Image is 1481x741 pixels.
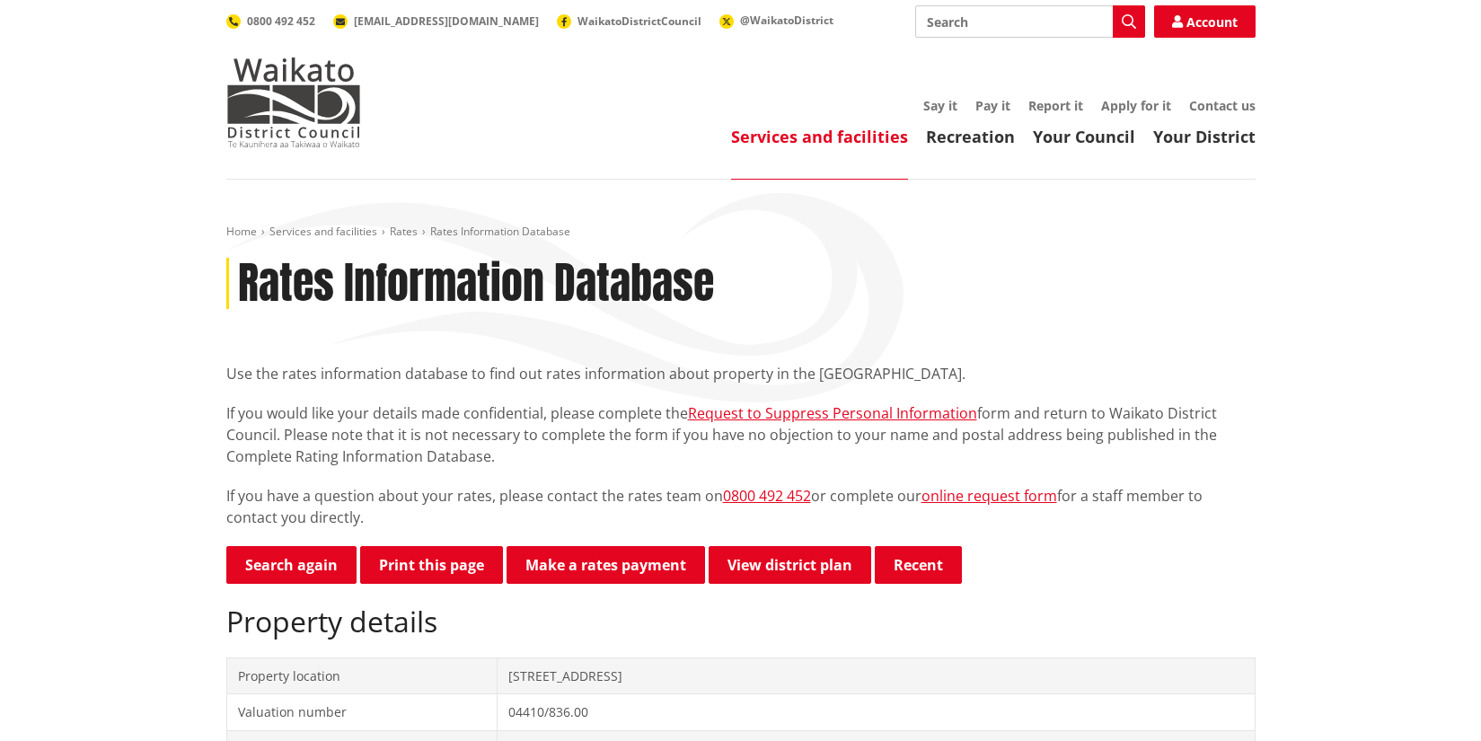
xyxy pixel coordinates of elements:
[226,657,497,694] td: Property location
[226,485,1256,528] p: If you have a question about your rates, please contact the rates team on or complete our for a s...
[1028,97,1083,114] a: Report it
[226,57,361,147] img: Waikato District Council - Te Kaunihera aa Takiwaa o Waikato
[247,13,315,29] span: 0800 492 452
[723,486,811,506] a: 0800 492 452
[926,126,1015,147] a: Recreation
[577,13,701,29] span: WaikatoDistrictCouncil
[923,97,957,114] a: Say it
[333,13,539,29] a: [EMAIL_ADDRESS][DOMAIN_NAME]
[507,546,705,584] a: Make a rates payment
[1101,97,1171,114] a: Apply for it
[226,225,1256,240] nav: breadcrumb
[688,403,977,423] a: Request to Suppress Personal Information
[269,224,377,239] a: Services and facilities
[226,604,1256,639] h2: Property details
[915,5,1145,38] input: Search input
[226,13,315,29] a: 0800 492 452
[390,224,418,239] a: Rates
[497,694,1255,731] td: 04410/836.00
[226,402,1256,467] p: If you would like your details made confidential, please complete the form and return to Waikato ...
[226,546,357,584] a: Search again
[360,546,503,584] button: Print this page
[709,546,871,584] a: View district plan
[557,13,701,29] a: WaikatoDistrictCouncil
[497,657,1255,694] td: [STREET_ADDRESS]
[226,224,257,239] a: Home
[975,97,1010,114] a: Pay it
[1189,97,1256,114] a: Contact us
[719,13,833,28] a: @WaikatoDistrict
[1153,126,1256,147] a: Your District
[226,363,1256,384] p: Use the rates information database to find out rates information about property in the [GEOGRAPHI...
[1154,5,1256,38] a: Account
[740,13,833,28] span: @WaikatoDistrict
[1033,126,1135,147] a: Your Council
[354,13,539,29] span: [EMAIL_ADDRESS][DOMAIN_NAME]
[921,486,1057,506] a: online request form
[875,546,962,584] button: Recent
[226,694,497,731] td: Valuation number
[430,224,570,239] span: Rates Information Database
[731,126,908,147] a: Services and facilities
[238,258,714,310] h1: Rates Information Database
